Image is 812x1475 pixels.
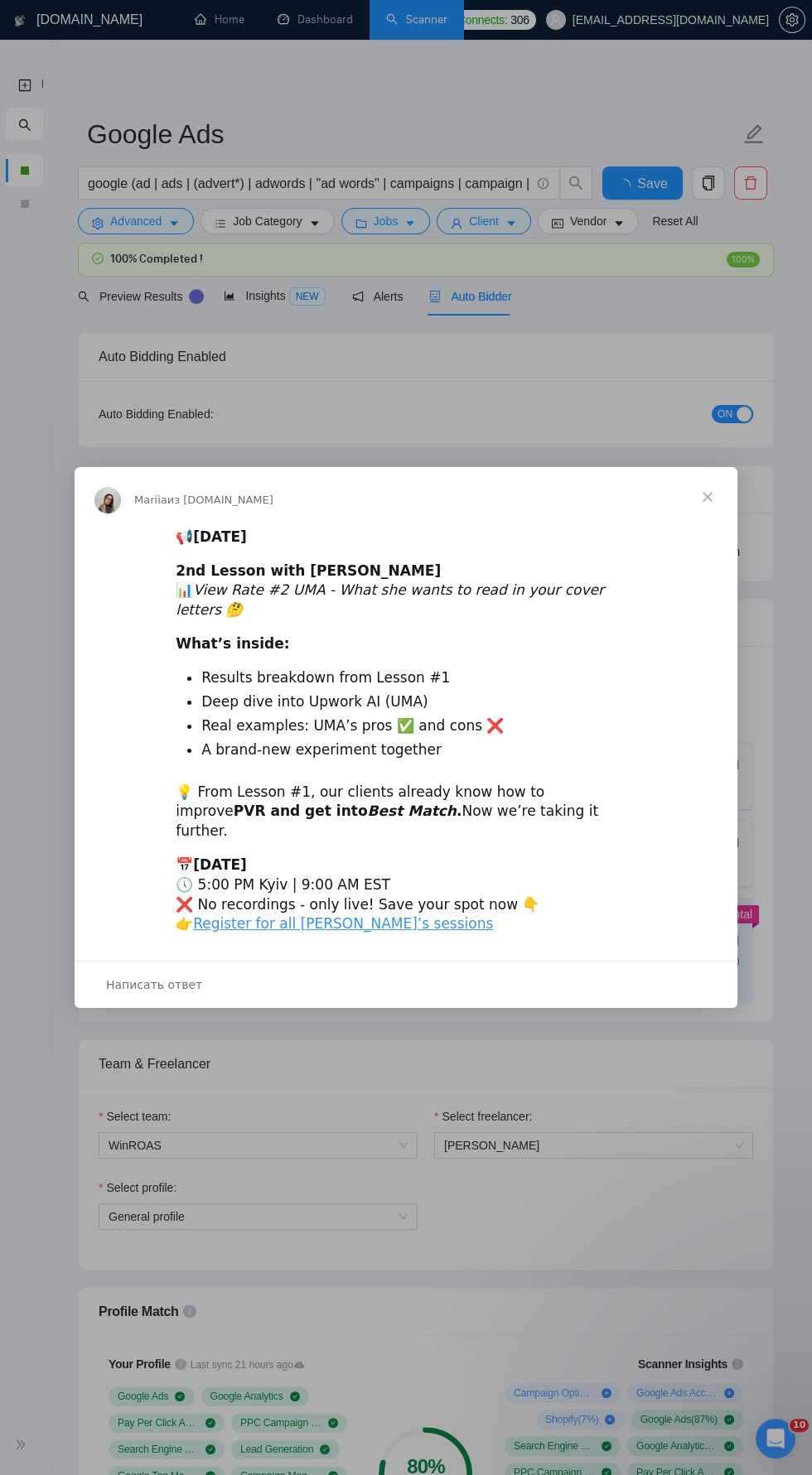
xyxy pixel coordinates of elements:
[176,562,441,579] b: 2nd Lesson with [PERSON_NAME]
[176,528,636,547] div: 📢
[94,487,121,513] img: Profile image for Mariia
[106,974,202,995] span: Написать ответ
[193,915,493,932] a: Register for all [PERSON_NAME]’s sessions
[176,635,289,652] b: What’s inside:
[193,528,247,545] b: [DATE]
[201,692,636,712] li: Deep dive into Upwork AI (UMA)
[234,803,462,819] b: PVR and get into .
[176,783,636,841] div: 💡 From Lesson #1, our clients already know how to improve Now we’re taking it further.
[176,562,636,620] div: 📊
[193,856,247,873] b: [DATE]
[368,803,457,819] i: Best Match
[201,668,636,688] li: Results breakdown from Lesson #1
[176,856,636,934] div: 📅 🕔 5:00 PM Kyiv | 9:00 AM EST ❌ No recordings - only live! Save your spot now 👇 👉
[134,494,167,506] span: Mariia
[176,581,604,618] i: View Rate #2 UMA - What she wants to read in your cover letters 🤔
[201,740,636,760] li: A brand-new experiment together
[678,467,737,527] span: Закрыть
[75,961,737,1008] div: Открыть разговор и ответить
[201,716,636,736] li: Real examples: UMA’s pros ✅ and cons ❌
[167,494,273,506] span: из [DOMAIN_NAME]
